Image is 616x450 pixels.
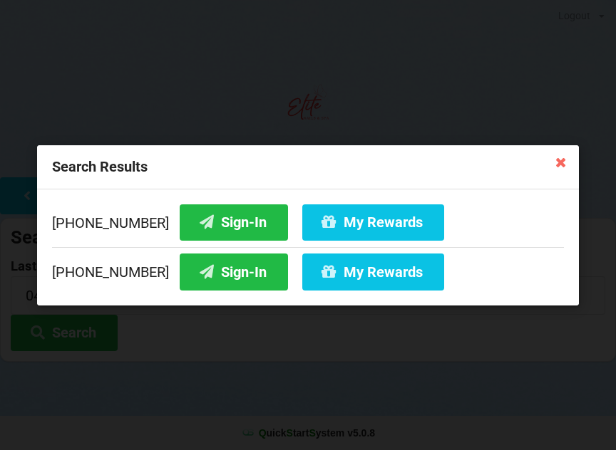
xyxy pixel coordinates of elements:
button: My Rewards [302,253,444,290]
div: Search Results [37,145,579,189]
button: Sign-In [180,253,288,290]
div: [PHONE_NUMBER] [52,204,564,246]
button: Sign-In [180,204,288,240]
div: [PHONE_NUMBER] [52,246,564,290]
button: My Rewards [302,204,444,240]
